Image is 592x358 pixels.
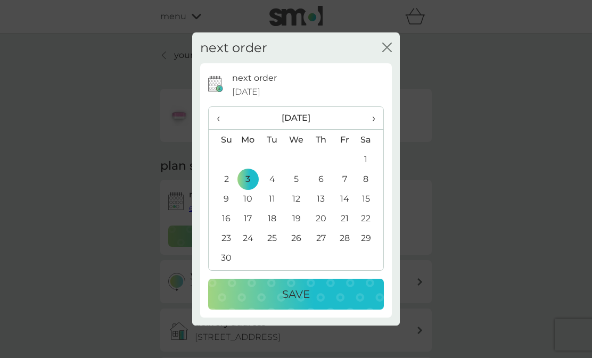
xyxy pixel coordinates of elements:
[260,189,284,209] td: 11
[209,189,236,209] td: 9
[309,209,333,228] td: 20
[284,189,309,209] td: 12
[284,228,309,248] td: 26
[209,169,236,189] td: 2
[357,169,383,189] td: 8
[309,189,333,209] td: 13
[333,169,357,189] td: 7
[236,169,260,189] td: 3
[217,107,228,129] span: ‹
[284,209,309,228] td: 19
[236,189,260,209] td: 10
[333,228,357,248] td: 28
[200,40,267,56] h2: next order
[357,130,383,150] th: Sa
[357,228,383,248] td: 29
[309,130,333,150] th: Th
[236,228,260,248] td: 24
[232,85,260,99] span: [DATE]
[208,279,384,310] button: Save
[260,130,284,150] th: Tu
[357,149,383,169] td: 1
[209,130,236,150] th: Su
[236,107,357,130] th: [DATE]
[260,228,284,248] td: 25
[284,169,309,189] td: 5
[333,209,357,228] td: 21
[232,71,277,85] p: next order
[309,169,333,189] td: 6
[284,130,309,150] th: We
[260,209,284,228] td: 18
[357,189,383,209] td: 15
[260,169,284,189] td: 4
[309,228,333,248] td: 27
[333,130,357,150] th: Fr
[236,209,260,228] td: 17
[357,209,383,228] td: 22
[209,228,236,248] td: 23
[282,286,310,303] p: Save
[333,189,357,209] td: 14
[382,43,392,54] button: close
[209,248,236,268] td: 30
[236,130,260,150] th: Mo
[365,107,375,129] span: ›
[209,209,236,228] td: 16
